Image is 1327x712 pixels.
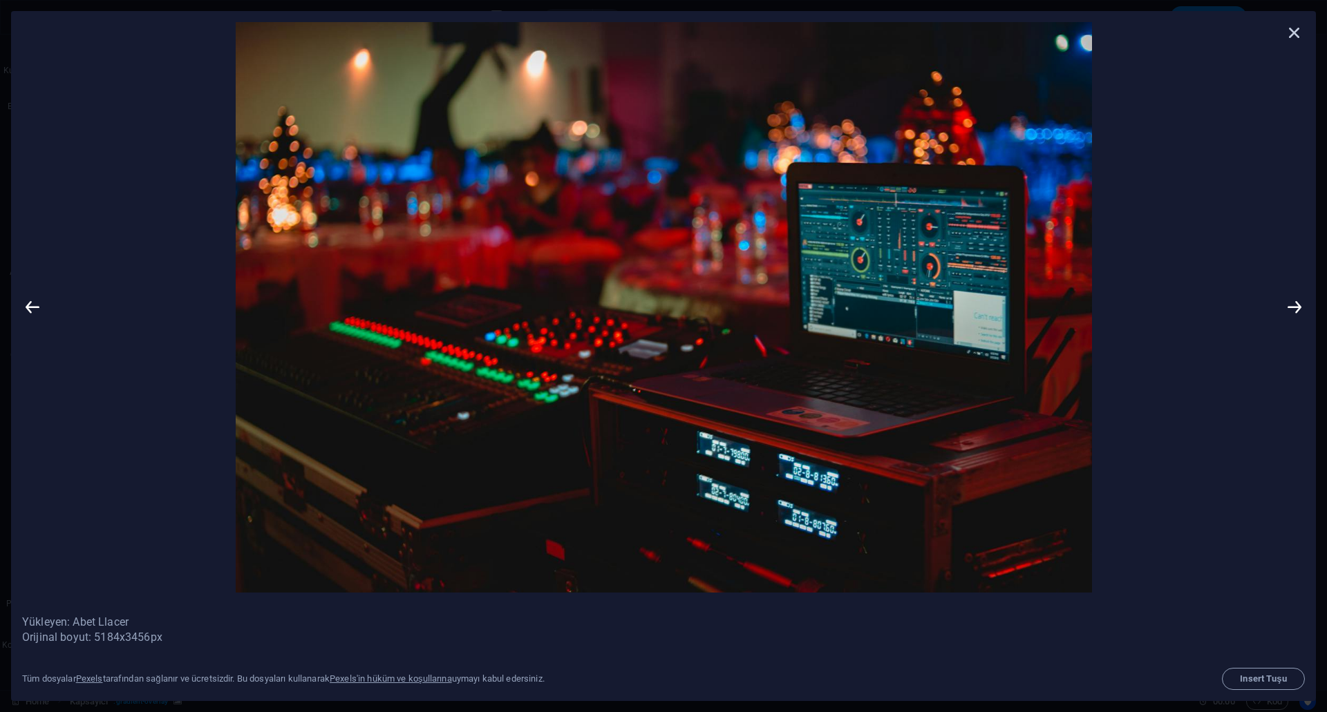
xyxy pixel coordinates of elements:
a: Yükleyen: Abet Llacer [22,615,1305,630]
a: Pexels'in hüküm ve koşullarına [330,673,452,684]
button: Insert Tuşu [1222,668,1305,690]
img: Ses Mikser Setinin Yanında Siyah Dizüstü Bilgisayar [43,22,1284,593]
a: Pexels [76,673,103,684]
span: Insert Tuşu [1228,675,1299,683]
p: Orijinal boyut: 5184x3456 px [22,630,1305,645]
div: Tüm dosyalar tarafından sağlanır ve ücretsizdir. Bu dosyaları kullanarak uymayı kabul edersiniz. [22,673,545,685]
